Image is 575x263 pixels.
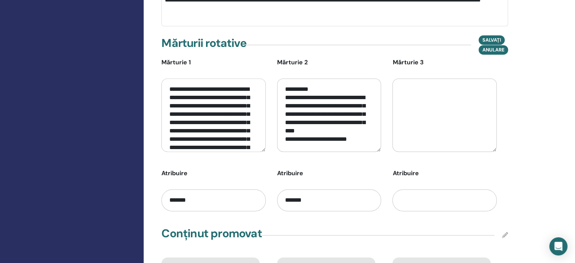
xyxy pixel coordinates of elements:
p: Atribuire [277,169,381,178]
h4: Conținut promovat [161,227,262,240]
h4: Mărturii rotative [161,36,246,50]
p: Atribuire [161,169,266,178]
p: Mărturie 3 [392,58,497,67]
p: Mărturie 2 [277,58,381,67]
p: Mărturie 1 [161,58,266,67]
div: Open Intercom Messenger [549,237,567,255]
p: Atribuire [392,169,497,178]
button: Salvați [479,35,505,45]
button: Anulare [479,45,508,54]
span: Salvați [482,37,501,43]
span: Anulare [482,47,504,53]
